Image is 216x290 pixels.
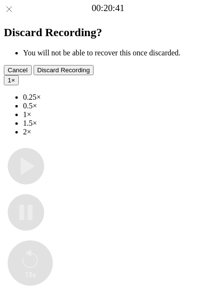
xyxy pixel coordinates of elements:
[23,110,212,119] li: 1×
[34,65,94,75] button: Discard Recording
[23,93,212,102] li: 0.25×
[23,128,212,136] li: 2×
[8,77,11,84] span: 1
[4,65,32,75] button: Cancel
[23,49,212,57] li: You will not be able to recover this once discarded.
[4,26,212,39] h2: Discard Recording?
[92,3,124,13] a: 00:20:41
[23,119,212,128] li: 1.5×
[23,102,212,110] li: 0.5×
[4,75,19,85] button: 1×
